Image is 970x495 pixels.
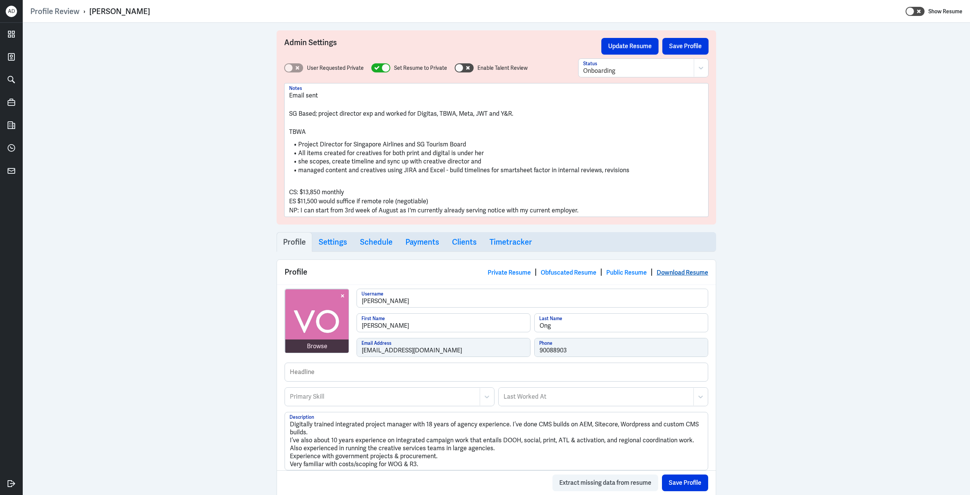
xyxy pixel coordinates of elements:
input: Username [357,289,708,307]
p: CS: $13,850 monthly [289,188,704,197]
input: Last Name [535,314,708,332]
div: Profile [277,260,716,284]
h3: Clients [452,237,477,247]
img: avatar.jpg [285,289,349,353]
div: [PERSON_NAME] [89,6,150,16]
button: Save Profile [662,475,708,491]
a: Obfuscated Resume [541,269,596,277]
a: Private Resume [488,269,531,277]
p: TBWA [289,127,704,137]
input: Phone [535,338,708,357]
h3: Admin Settings [284,38,601,55]
textarea: Digitally trained integrated project manager with 18 years of agency experience. I’ve done CMS bu... [285,412,708,470]
label: Set Resume to Private [394,64,447,72]
div: Browse [307,342,327,351]
p: › [80,6,89,16]
li: she scopes, create timeline and sync up with creative director and [289,157,704,166]
h3: Timetracker [490,237,532,247]
p: Email sent [289,91,704,100]
label: Show Resume [928,6,962,16]
p: NP: I can start from 3rd week of August as I'm currently already serving notice with my current e... [289,206,704,215]
a: Download Resume [657,269,708,277]
li: All items created for creatives for both print and digital is under her [289,149,704,158]
div: AD [6,6,17,17]
h3: Schedule [360,237,393,247]
button: Save Profile [662,38,709,55]
a: Public Resume [606,269,647,277]
input: Headline [285,363,708,381]
h3: Payments [405,237,439,247]
h3: Settings [319,237,347,247]
button: Update Resume [601,38,659,55]
li: Project Director for Singapore Airlines and SG Tourism Board [289,140,704,149]
li: managed content and creatives using JIRA and Excel - build timelines for smartsheet factor in int... [289,166,704,175]
p: SG Based; project director exp and worked for Digitas, TBWA, Meta, JWT and Y&R. [289,109,704,118]
label: Enable Talent Review [477,64,528,72]
h3: Profile [283,237,306,247]
label: User Requested Private [307,64,364,72]
input: First Name [357,314,530,332]
p: ES $11,500 would suffice if remote role (negotiable) [289,197,704,206]
div: | | | [488,266,708,278]
button: Extract missing data from resume [552,475,658,491]
a: Profile Review [30,6,80,16]
input: Email Address [357,338,530,357]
